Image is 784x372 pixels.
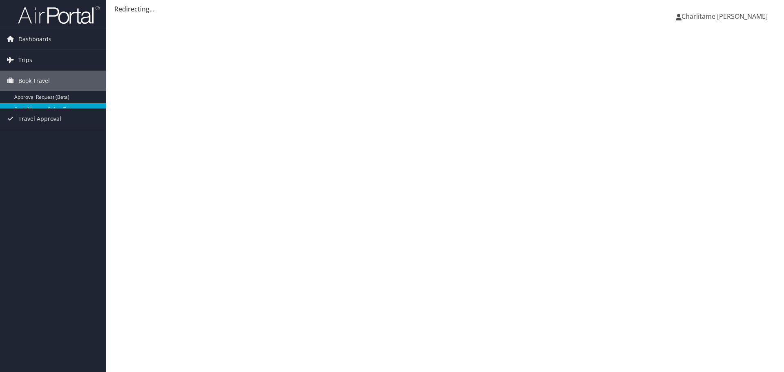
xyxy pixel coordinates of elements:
img: airportal-logo.png [18,5,100,25]
div: Redirecting... [114,4,776,14]
span: Charlitame [PERSON_NAME] [682,12,768,21]
span: Trips [18,50,32,70]
span: Book Travel [18,71,50,91]
span: Travel Approval [18,109,61,129]
a: Charlitame [PERSON_NAME] [676,4,776,29]
span: Dashboards [18,29,51,49]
